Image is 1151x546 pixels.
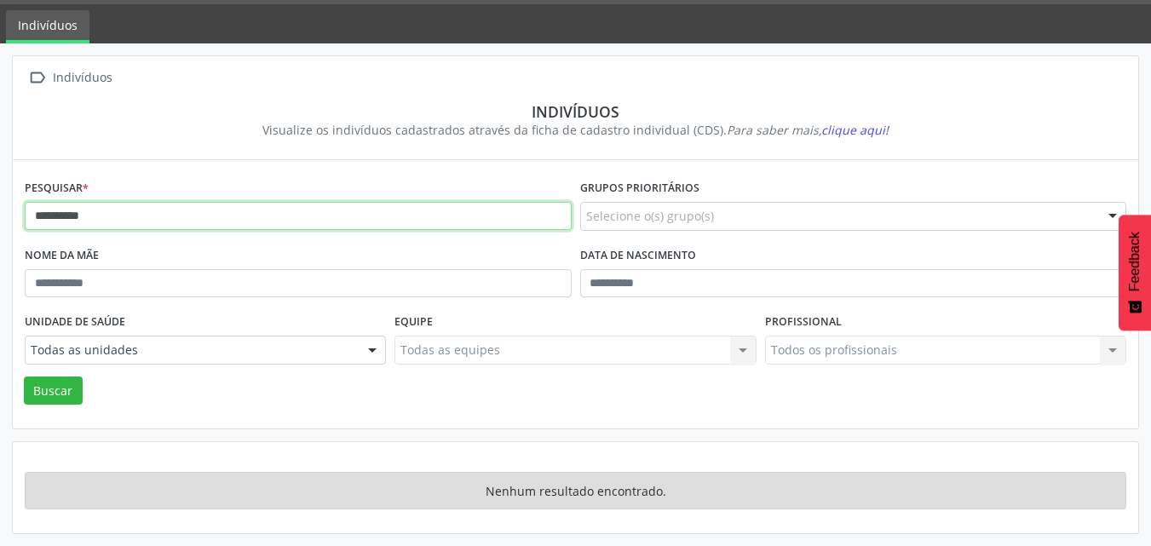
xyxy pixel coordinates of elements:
[1127,232,1142,291] span: Feedback
[37,121,1114,139] div: Visualize os indivíduos cadastrados através da ficha de cadastro individual (CDS).
[25,309,125,336] label: Unidade de saúde
[49,66,115,90] div: Indivíduos
[6,10,89,43] a: Indivíduos
[821,122,889,138] span: clique aqui!
[580,175,699,202] label: Grupos prioritários
[25,243,99,269] label: Nome da mãe
[1119,215,1151,330] button: Feedback - Mostrar pesquisa
[25,472,1126,509] div: Nenhum resultado encontrado.
[31,342,351,359] span: Todas as unidades
[727,122,889,138] i: Para saber mais,
[580,243,696,269] label: Data de nascimento
[25,66,115,90] a:  Indivíduos
[37,102,1114,121] div: Indivíduos
[394,309,433,336] label: Equipe
[25,175,89,202] label: Pesquisar
[586,207,714,225] span: Selecione o(s) grupo(s)
[24,376,83,405] button: Buscar
[25,66,49,90] i: 
[765,309,842,336] label: Profissional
